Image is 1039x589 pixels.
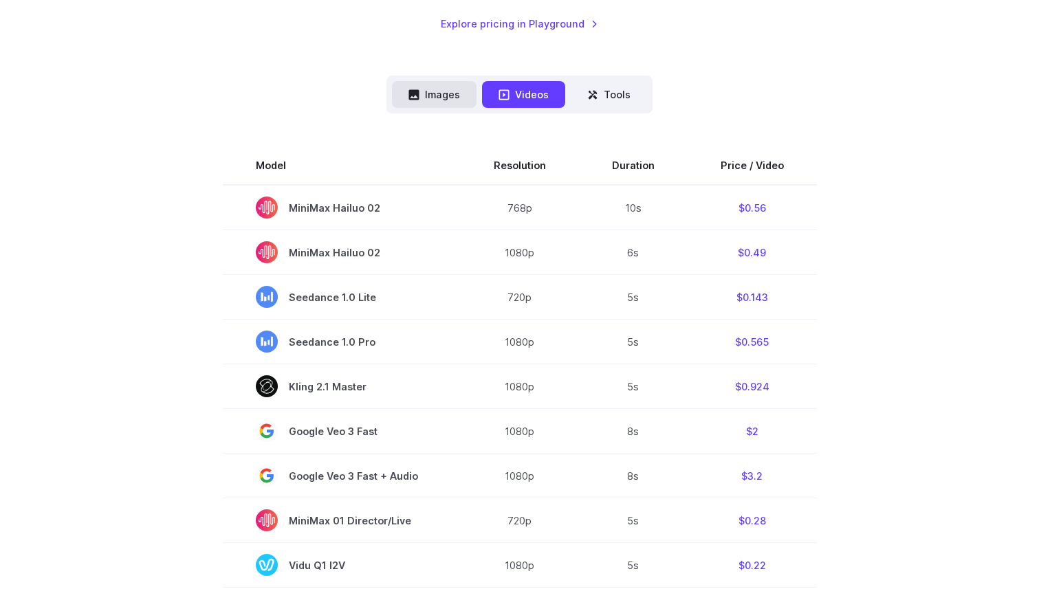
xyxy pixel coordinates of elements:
[688,409,817,454] td: $2
[688,230,817,275] td: $0.49
[579,409,688,454] td: 8s
[579,454,688,498] td: 8s
[256,509,428,531] span: MiniMax 01 Director/Live
[223,146,461,185] th: Model
[579,185,688,230] td: 10s
[461,185,579,230] td: 768p
[441,16,598,32] a: Explore pricing in Playground
[461,543,579,588] td: 1080p
[461,454,579,498] td: 1080p
[579,364,688,409] td: 5s
[461,320,579,364] td: 1080p
[256,197,428,219] span: MiniMax Hailuo 02
[461,498,579,543] td: 720p
[461,275,579,320] td: 720p
[579,146,688,185] th: Duration
[256,465,428,487] span: Google Veo 3 Fast + Audio
[256,554,428,576] span: Vidu Q1 I2V
[461,230,579,275] td: 1080p
[482,81,565,108] button: Videos
[256,331,428,353] span: Seedance 1.0 Pro
[688,454,817,498] td: $3.2
[688,275,817,320] td: $0.143
[256,241,428,263] span: MiniMax Hailuo 02
[579,543,688,588] td: 5s
[256,420,428,442] span: Google Veo 3 Fast
[571,81,647,108] button: Tools
[688,146,817,185] th: Price / Video
[579,230,688,275] td: 6s
[688,543,817,588] td: $0.22
[461,409,579,454] td: 1080p
[688,185,817,230] td: $0.56
[579,498,688,543] td: 5s
[579,320,688,364] td: 5s
[688,498,817,543] td: $0.28
[688,320,817,364] td: $0.565
[392,81,477,108] button: Images
[688,364,817,409] td: $0.924
[579,275,688,320] td: 5s
[256,286,428,308] span: Seedance 1.0 Lite
[461,364,579,409] td: 1080p
[461,146,579,185] th: Resolution
[256,375,428,397] span: Kling 2.1 Master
